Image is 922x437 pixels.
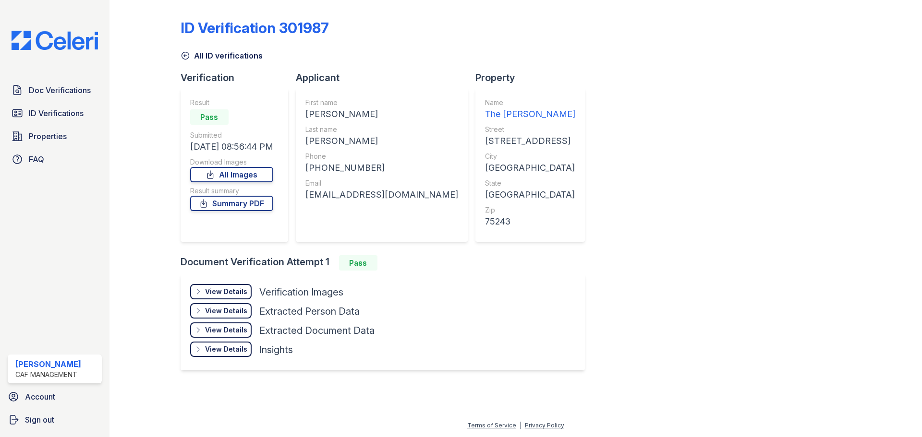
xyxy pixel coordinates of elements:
div: Zip [485,205,575,215]
div: Street [485,125,575,134]
span: ID Verifications [29,107,84,119]
div: ID Verification 301987 [181,19,329,36]
div: Extracted Document Data [259,324,375,337]
a: Properties [8,127,102,146]
div: View Details [205,306,247,316]
a: Name The [PERSON_NAME] [485,98,575,121]
div: Insights [259,343,293,356]
div: [STREET_ADDRESS] [485,134,575,148]
span: Properties [29,130,67,142]
div: Document Verification Attempt 1 [181,255,593,271]
span: Account [25,391,55,402]
a: All Images [190,167,273,182]
a: FAQ [8,150,102,169]
div: 75243 [485,215,575,228]
div: [PERSON_NAME] [305,107,458,121]
div: Extracted Person Data [259,305,360,318]
span: FAQ [29,154,44,165]
div: CAF Management [15,370,81,379]
div: Applicant [296,71,475,84]
div: Submitted [190,130,273,140]
div: City [485,152,575,161]
a: Account [4,387,106,406]
a: Privacy Policy [525,422,564,429]
div: Property [475,71,593,84]
a: All ID verifications [181,50,263,61]
div: View Details [205,325,247,335]
div: [PERSON_NAME] [305,134,458,148]
div: Download Images [190,157,273,167]
img: CE_Logo_Blue-a8612792a0a2168367f1c8372b55b34899dd931a85d93a1a3d3e32e68fde9ad4.png [4,31,106,50]
div: [GEOGRAPHIC_DATA] [485,161,575,175]
div: [DATE] 08:56:44 PM [190,140,273,154]
div: Last name [305,125,458,134]
div: Result summary [190,186,273,196]
div: State [485,178,575,188]
span: Sign out [25,414,54,425]
a: Summary PDF [190,196,273,211]
div: Result [190,98,273,107]
a: Sign out [4,410,106,429]
div: Pass [339,255,377,271]
div: View Details [205,287,247,296]
div: Pass [190,109,229,125]
a: Doc Verifications [8,81,102,100]
div: [PERSON_NAME] [15,358,81,370]
div: View Details [205,344,247,354]
div: The [PERSON_NAME] [485,107,575,121]
div: [EMAIL_ADDRESS][DOMAIN_NAME] [305,188,458,201]
div: [GEOGRAPHIC_DATA] [485,188,575,201]
div: | [520,422,522,429]
div: Verification Images [259,285,343,299]
div: Email [305,178,458,188]
div: [PHONE_NUMBER] [305,161,458,175]
a: ID Verifications [8,104,102,123]
div: First name [305,98,458,107]
div: Verification [181,71,296,84]
a: Terms of Service [467,422,516,429]
div: Name [485,98,575,107]
span: Doc Verifications [29,84,91,96]
div: Phone [305,152,458,161]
